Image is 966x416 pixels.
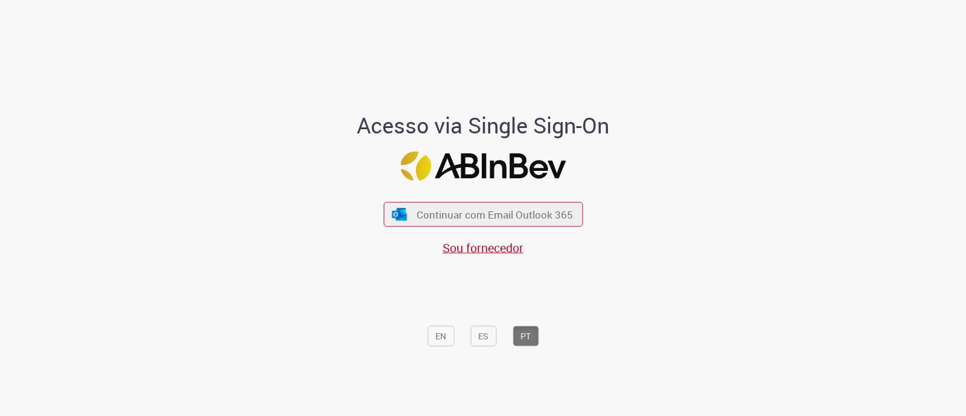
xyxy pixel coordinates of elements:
button: EN [427,325,454,346]
button: ES [470,325,496,346]
button: PT [513,325,539,346]
span: Continuar com Email Outlook 365 [417,208,573,222]
img: ícone Azure/Microsoft 360 [391,208,408,220]
button: ícone Azure/Microsoft 360 Continuar com Email Outlook 365 [383,202,583,227]
img: Logo ABInBev [400,152,566,181]
a: Sou fornecedor [443,240,523,256]
h1: Acesso via Single Sign-On [316,113,651,137]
